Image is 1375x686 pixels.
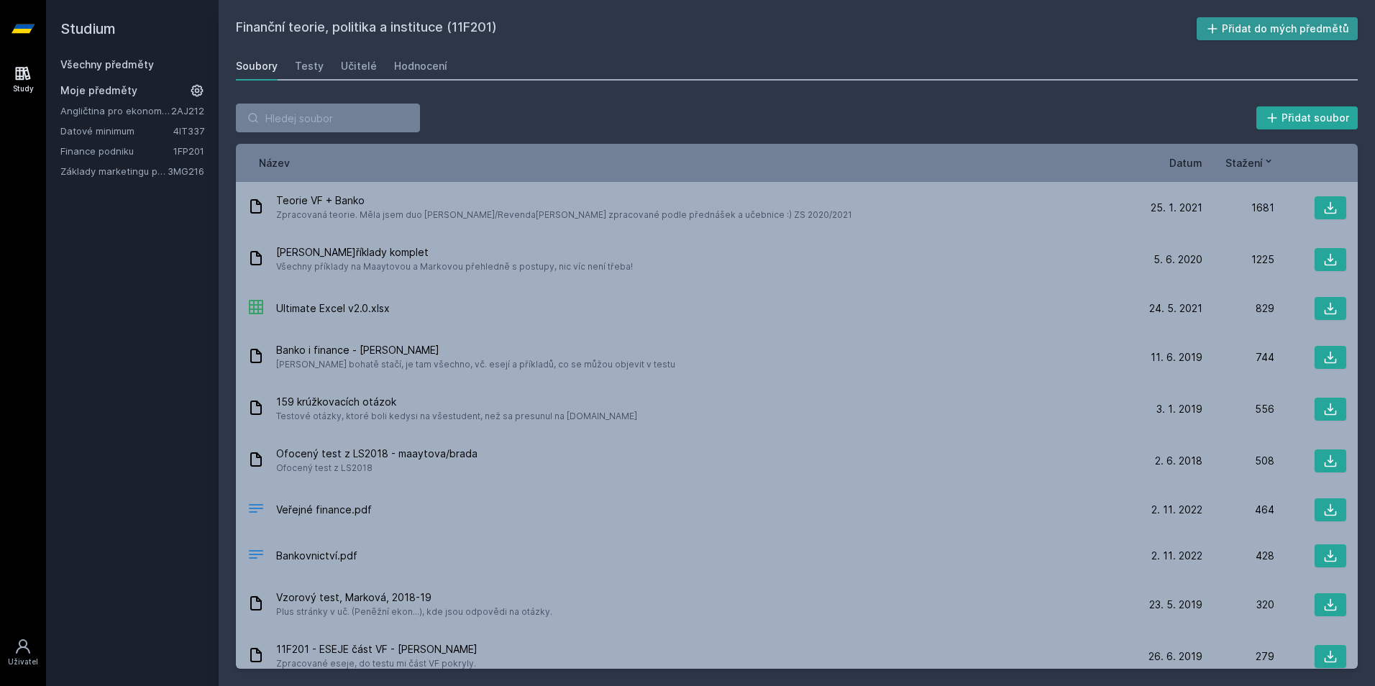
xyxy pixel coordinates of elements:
a: Datové minimum [60,124,173,138]
a: Základy marketingu pro informatiky a statistiky [60,164,168,178]
span: 5. 6. 2020 [1154,252,1202,267]
div: Study [13,83,34,94]
span: Bankovnictví.pdf [276,549,357,563]
a: Učitelé [341,52,377,81]
span: Ofocený test z LS2018 [276,461,478,475]
a: 2AJ212 [171,105,204,116]
span: 159 krúžkovacích otázok [276,395,637,409]
a: Hodnocení [394,52,447,81]
button: Název [259,155,290,170]
span: Plus stránky v uč. (Peněžní ekon...), kde jsou odpovědi na otázky. [276,605,552,619]
a: Všechny předměty [60,58,154,70]
span: Moje předměty [60,83,137,98]
span: Všechny příklady na Maaytovou a Markovou přehledně s postupy, nic víc není třeba! [276,260,633,274]
a: Testy [295,52,324,81]
div: PDF [247,546,265,567]
span: Zpracované eseje, do testu mi část VF pokryly. [276,657,478,671]
div: 428 [1202,549,1274,563]
span: [PERSON_NAME] bohatě stačí, je tam všechno, vč. esejí a příkladů, co se můžou objevit v testu [276,357,675,372]
a: Uživatel [3,631,43,674]
span: 23. 5. 2019 [1149,598,1202,612]
div: PDF [247,500,265,521]
span: Teorie VF + Banko [276,193,852,208]
button: Přidat soubor [1256,106,1358,129]
span: [PERSON_NAME]říklady komplet [276,245,633,260]
div: Učitelé [341,59,377,73]
div: 744 [1202,350,1274,365]
a: Finance podniku [60,144,173,158]
a: Soubory [236,52,278,81]
span: 2. 11. 2022 [1151,549,1202,563]
h2: Finanční teorie, politika a instituce (11F201) [236,17,1197,40]
div: 508 [1202,454,1274,468]
span: Testové otázky, ktoré boli kedysi na všestudent, než sa presunul na [DOMAIN_NAME] [276,409,637,424]
span: Stažení [1225,155,1263,170]
span: Ofocený test z LS2018 - maaytova/brada [276,447,478,461]
a: 1FP201 [173,145,204,157]
a: 3MG216 [168,165,204,177]
a: Study [3,58,43,101]
div: 320 [1202,598,1274,612]
div: 464 [1202,503,1274,517]
div: Uživatel [8,657,38,667]
button: Datum [1169,155,1202,170]
div: 829 [1202,301,1274,316]
span: 24. 5. 2021 [1149,301,1202,316]
div: Hodnocení [394,59,447,73]
span: Ultimate Excel v2.0.xlsx [276,301,390,316]
span: 11F201 - ESEJE část VF - [PERSON_NAME] [276,642,478,657]
div: 279 [1202,649,1274,664]
div: 556 [1202,402,1274,416]
div: XLSX [247,298,265,319]
span: Veřejné finance.pdf [276,503,372,517]
button: Přidat do mých předmětů [1197,17,1358,40]
input: Hledej soubor [236,104,420,132]
span: 25. 1. 2021 [1151,201,1202,215]
div: 1681 [1202,201,1274,215]
span: 3. 1. 2019 [1156,402,1202,416]
div: Testy [295,59,324,73]
a: 4IT337 [173,125,204,137]
span: Vzorový test, Marková, 2018-19 [276,590,552,605]
span: 11. 6. 2019 [1151,350,1202,365]
span: Zpracovaná teorie. Měla jsem duo [PERSON_NAME]/Revenda[PERSON_NAME] zpracované podle přednášek a ... [276,208,852,222]
span: 2. 6. 2018 [1155,454,1202,468]
button: Stažení [1225,155,1274,170]
span: Banko i finance - [PERSON_NAME] [276,343,675,357]
span: 26. 6. 2019 [1148,649,1202,664]
a: Angličtina pro ekonomická studia 2 (B2/C1) [60,104,171,118]
span: 2. 11. 2022 [1151,503,1202,517]
div: Soubory [236,59,278,73]
div: 1225 [1202,252,1274,267]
